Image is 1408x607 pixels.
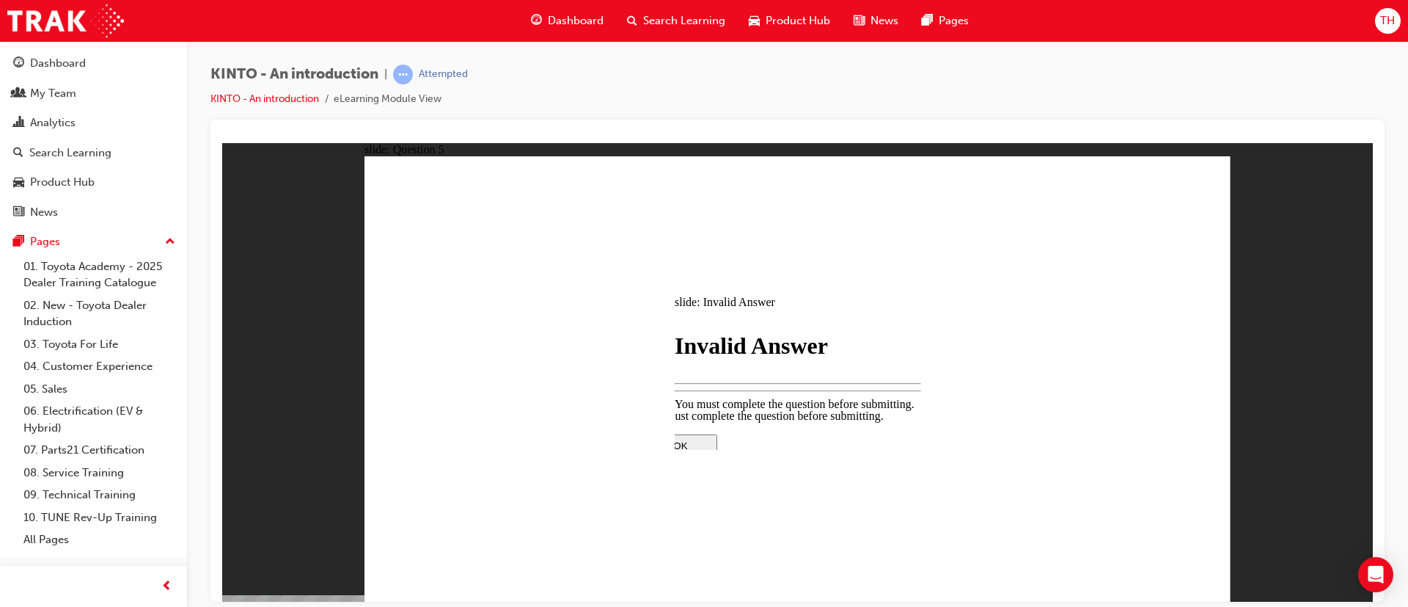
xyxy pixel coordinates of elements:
button: DashboardMy TeamAnalyticsSearch LearningProduct HubNews [6,47,181,228]
span: up-icon [165,233,175,252]
a: Analytics [6,109,181,137]
li: eLearning Module View [334,91,441,108]
span: Dashboard [548,12,604,29]
button: Pages [6,228,181,255]
div: Dashboard [30,55,86,72]
a: guage-iconDashboard [519,6,615,36]
div: Analytics [30,115,76,131]
a: news-iconNews [842,6,910,36]
a: My Team [6,80,181,107]
a: pages-iconPages [910,6,980,36]
div: Search Learning [29,145,111,161]
div: Product Hub [30,174,95,191]
a: 09. Technical Training [18,484,181,506]
span: news-icon [854,12,865,30]
span: prev-icon [161,578,172,596]
span: car-icon [13,176,24,189]
a: search-iconSearch Learning [615,6,737,36]
a: 05. Sales [18,378,181,401]
span: car-icon [749,12,760,30]
span: pages-icon [13,236,24,249]
span: guage-icon [531,12,542,30]
span: search-icon [627,12,637,30]
a: 04. Customer Experience [18,355,181,378]
a: All Pages [18,528,181,551]
span: people-icon [13,87,24,101]
span: Pages [939,12,969,29]
span: KINTO - An introduction [210,66,378,83]
a: 01. Toyota Academy - 2025 Dealer Training Catalogue [18,255,181,294]
a: News [6,199,181,226]
a: car-iconProduct Hub [737,6,842,36]
span: TH [1380,12,1395,29]
a: 08. Service Training [18,462,181,484]
div: News [30,204,58,221]
span: | [384,66,387,83]
a: Product Hub [6,169,181,196]
a: Dashboard [6,50,181,77]
a: 03. Toyota For Life [18,333,181,356]
button: TH [1375,8,1401,34]
span: pages-icon [922,12,933,30]
div: Pages [30,233,60,250]
a: 06. Electrification (EV & Hybrid) [18,400,181,439]
img: Trak [7,4,124,37]
span: news-icon [13,206,24,219]
span: chart-icon [13,117,24,130]
span: guage-icon [13,57,24,70]
span: learningRecordVerb_ATTEMPT-icon [393,65,413,84]
a: 07. Parts21 Certification [18,439,181,462]
span: search-icon [13,147,23,160]
a: Search Learning [6,139,181,167]
a: KINTO - An introduction [210,92,319,105]
div: Open Intercom Messenger [1358,557,1393,592]
span: News [870,12,898,29]
span: Product Hub [766,12,830,29]
div: My Team [30,85,76,102]
a: 10. TUNE Rev-Up Training [18,506,181,529]
div: Attempted [419,68,468,81]
a: 02. New - Toyota Dealer Induction [18,294,181,333]
span: Search Learning [643,12,725,29]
